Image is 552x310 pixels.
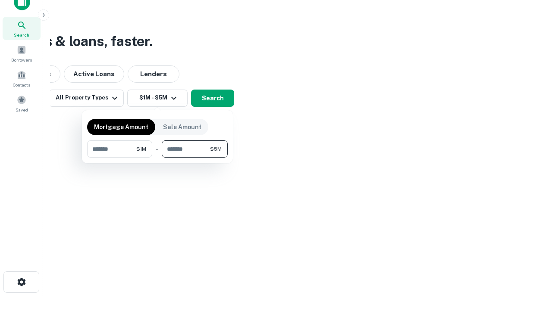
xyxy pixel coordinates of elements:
[163,122,201,132] p: Sale Amount
[156,140,158,158] div: -
[136,145,146,153] span: $1M
[210,145,222,153] span: $5M
[509,241,552,282] iframe: Chat Widget
[94,122,148,132] p: Mortgage Amount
